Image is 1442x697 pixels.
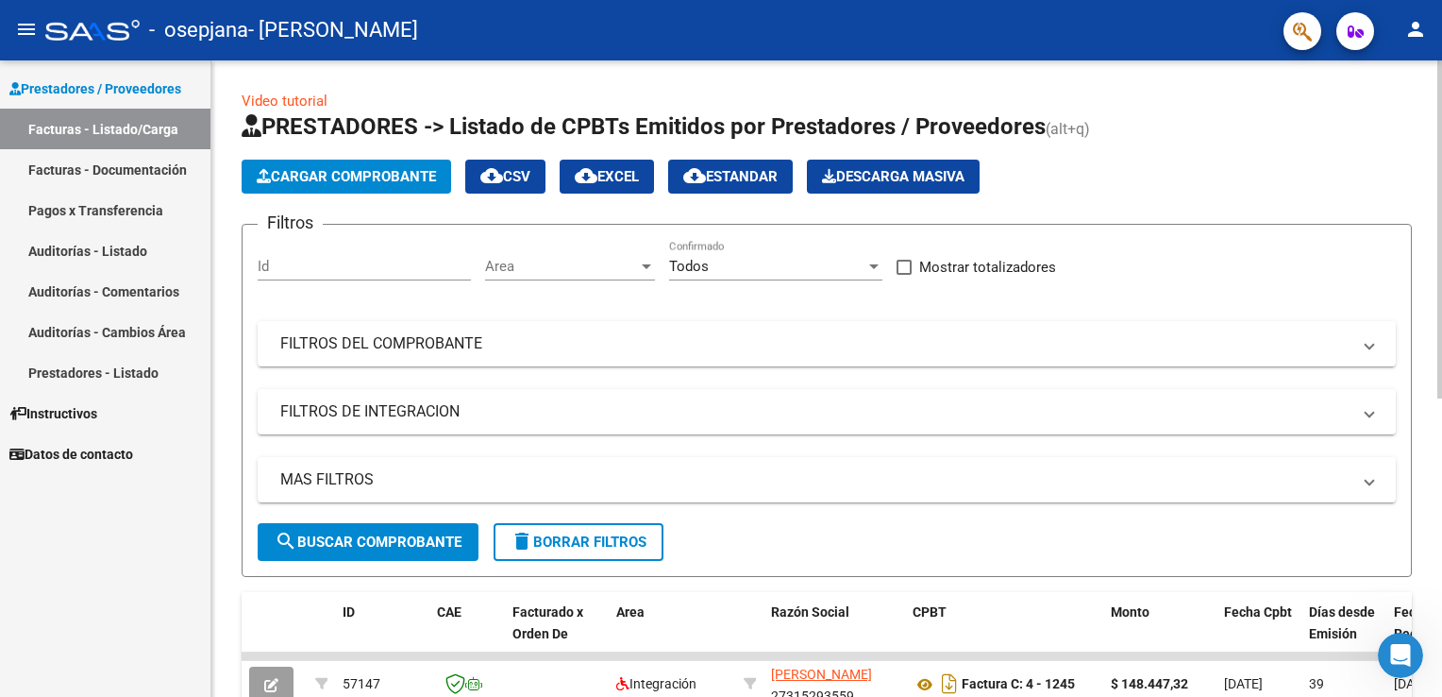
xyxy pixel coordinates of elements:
[771,604,849,620] span: Razón Social
[343,604,355,620] span: ID
[905,592,1103,675] datatable-header-cell: CPBT
[807,160,980,194] app-download-masive: Descarga masiva de comprobantes (adjuntos)
[1111,676,1188,691] strong: $ 148.447,32
[9,78,181,99] span: Prestadores / Proveedores
[683,168,778,185] span: Estandar
[1216,592,1301,675] datatable-header-cell: Fecha Cpbt
[505,592,609,675] datatable-header-cell: Facturado x Orden De
[480,164,503,187] mat-icon: cloud_download
[771,667,872,682] span: [PERSON_NAME]
[807,160,980,194] button: Descarga Masiva
[962,677,1075,692] strong: Factura C: 4 - 1245
[242,160,451,194] button: Cargar Comprobante
[1046,120,1090,138] span: (alt+q)
[575,168,639,185] span: EXCEL
[258,210,323,236] h3: Filtros
[511,530,533,552] mat-icon: delete
[913,604,947,620] span: CPBT
[919,256,1056,279] span: Mostrar totalizadores
[258,523,478,561] button: Buscar Comprobante
[275,530,297,552] mat-icon: search
[669,258,709,275] span: Todos
[1378,633,1423,678] iframe: Intercom live chat
[1301,592,1386,675] datatable-header-cell: Días desde Emisión
[280,333,1350,354] mat-panel-title: FILTROS DEL COMPROBANTE
[258,389,1396,434] mat-expansion-panel-header: FILTROS DE INTEGRACION
[258,457,1396,502] mat-expansion-panel-header: MAS FILTROS
[280,469,1350,490] mat-panel-title: MAS FILTROS
[1224,676,1263,691] span: [DATE]
[1309,676,1324,691] span: 39
[429,592,505,675] datatable-header-cell: CAE
[465,160,545,194] button: CSV
[258,321,1396,366] mat-expansion-panel-header: FILTROS DEL COMPROBANTE
[763,592,905,675] datatable-header-cell: Razón Social
[822,168,964,185] span: Descarga Masiva
[616,676,696,691] span: Integración
[1103,592,1216,675] datatable-header-cell: Monto
[9,444,133,465] span: Datos de contacto
[242,113,1046,140] span: PRESTADORES -> Listado de CPBTs Emitidos por Prestadores / Proveedores
[512,604,583,641] span: Facturado x Orden De
[257,168,436,185] span: Cargar Comprobante
[343,676,380,691] span: 57147
[242,93,327,110] a: Video tutorial
[149,9,248,51] span: - osepjana
[335,592,429,675] datatable-header-cell: ID
[683,164,706,187] mat-icon: cloud_download
[248,9,418,51] span: - [PERSON_NAME]
[280,401,1350,422] mat-panel-title: FILTROS DE INTEGRACION
[9,403,97,424] span: Instructivos
[1404,18,1427,41] mat-icon: person
[609,592,736,675] datatable-header-cell: Area
[616,604,645,620] span: Area
[1111,604,1149,620] span: Monto
[1394,676,1433,691] span: [DATE]
[1224,604,1292,620] span: Fecha Cpbt
[485,258,638,275] span: Area
[15,18,38,41] mat-icon: menu
[494,523,663,561] button: Borrar Filtros
[560,160,654,194] button: EXCEL
[275,534,461,551] span: Buscar Comprobante
[437,604,461,620] span: CAE
[575,164,597,187] mat-icon: cloud_download
[668,160,793,194] button: Estandar
[1309,604,1375,641] span: Días desde Emisión
[511,534,646,551] span: Borrar Filtros
[480,168,530,185] span: CSV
